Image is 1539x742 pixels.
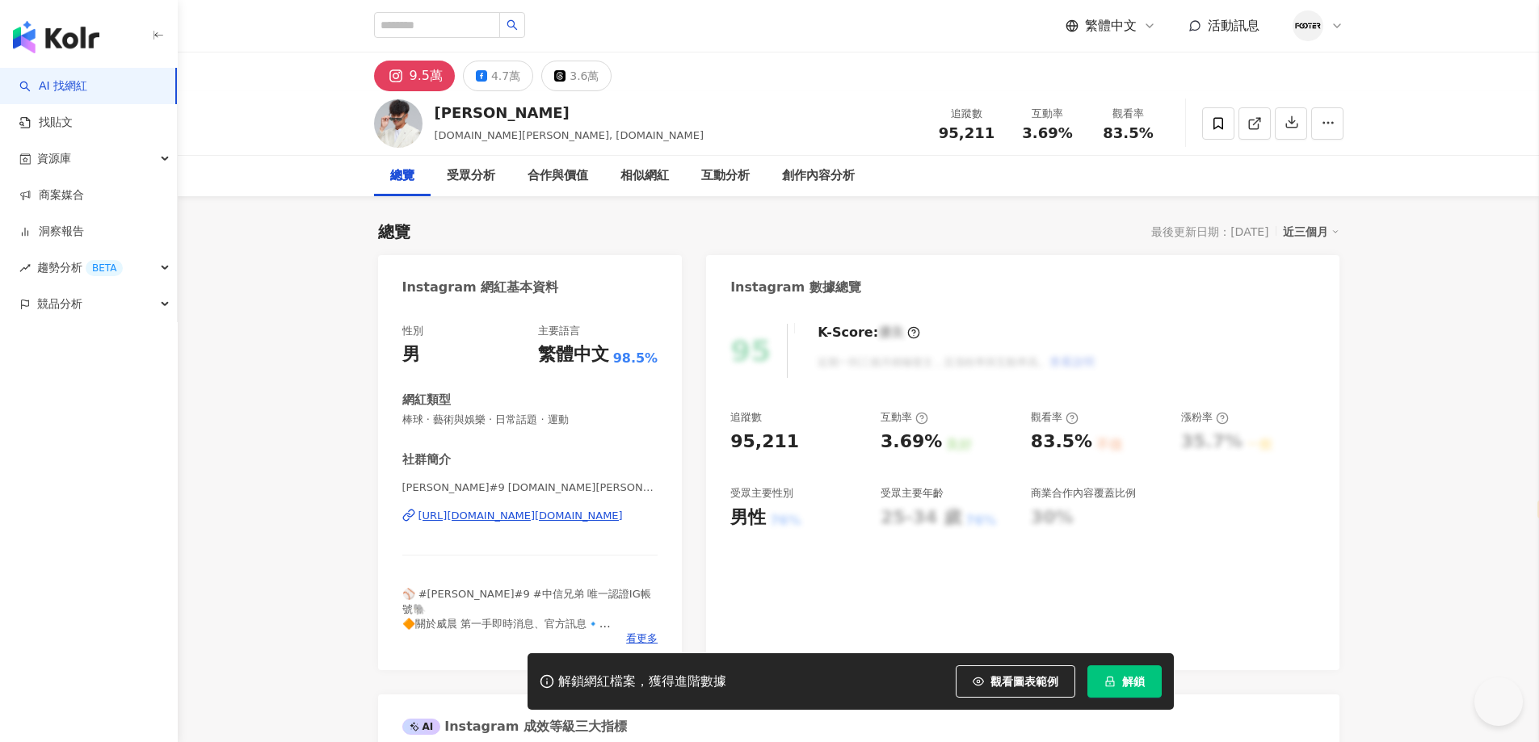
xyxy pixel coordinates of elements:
span: 解鎖 [1122,675,1145,688]
div: 受眾主要年齡 [881,486,944,501]
div: 追蹤數 [936,106,998,122]
div: 解鎖網紅檔案，獲得進階數據 [558,673,726,690]
div: 互動率 [1017,106,1079,122]
div: 漲粉率 [1181,410,1229,425]
div: 創作內容分析 [782,166,855,186]
span: 棒球 · 藝術與娛樂 · 日常話題 · 運動 [402,413,658,427]
span: ⚾️ #[PERSON_NAME]#9 #中信兄弟 唯一認證IG帳號🐘 🔶關於威晨 第一手即時消息、官方訊息🔹 📪業配、活動邀約：[EMAIL_ADDRESS][DOMAIN_NAME]📪 - [402,588,651,673]
div: 受眾分析 [447,166,495,186]
span: 活動訊息 [1208,18,1259,33]
div: Instagram 網紅基本資料 [402,279,559,296]
div: 追蹤數 [730,410,762,425]
span: 3.69% [1022,125,1072,141]
span: lock [1104,676,1116,687]
span: 資源庫 [37,140,71,177]
a: 洞察報告 [19,224,84,240]
div: 總覽 [378,220,410,243]
a: searchAI 找網紅 [19,78,87,94]
div: 主要語言 [538,324,580,338]
div: Instagram 數據總覽 [730,279,861,296]
div: K-Score : [818,324,920,342]
div: 男 [402,342,420,367]
a: 商案媒合 [19,187,84,203]
span: [PERSON_NAME]#9 [DOMAIN_NAME][PERSON_NAME] | [DOMAIN_NAME] [402,480,658,495]
button: 觀看圖表範例 [956,665,1075,698]
span: search [507,19,518,31]
button: 4.7萬 [463,61,533,91]
div: Instagram 成效等級三大指標 [402,718,627,736]
span: 趨勢分析 [37,249,123,286]
button: 解鎖 [1087,665,1162,698]
div: BETA [86,260,123,276]
div: 近三個月 [1283,221,1339,242]
div: 社群簡介 [402,451,451,468]
div: 3.69% [881,430,942,455]
div: 觀看率 [1031,410,1079,425]
div: 商業合作內容覆蓋比例 [1031,486,1136,501]
span: rise [19,262,31,274]
span: 觀看圖表範例 [990,675,1058,688]
div: 相似網紅 [620,166,669,186]
div: 互動分析 [701,166,750,186]
div: 男性 [730,505,766,530]
div: 合作與價值 [528,166,588,186]
div: AI [402,719,441,735]
div: 總覽 [390,166,414,186]
a: 找貼文 [19,115,73,131]
span: 看更多 [626,631,658,646]
div: 最後更新日期：[DATE] [1151,225,1268,238]
span: 83.5% [1103,125,1153,141]
span: [DOMAIN_NAME][PERSON_NAME], [DOMAIN_NAME] [435,129,704,141]
img: logo [13,21,99,53]
div: 3.6萬 [570,65,599,87]
div: [PERSON_NAME] [435,103,704,123]
span: 95,211 [939,124,994,141]
div: [URL][DOMAIN_NAME][DOMAIN_NAME] [418,509,623,523]
button: 9.5萬 [374,61,455,91]
span: 繁體中文 [1085,17,1137,35]
button: 3.6萬 [541,61,612,91]
div: 4.7萬 [491,65,520,87]
a: [URL][DOMAIN_NAME][DOMAIN_NAME] [402,509,658,523]
div: 9.5萬 [410,65,443,87]
img: %E7%A4%BE%E7%BE%A4%E7%94%A8LOGO.png [1293,10,1323,41]
div: 網紅類型 [402,392,451,409]
div: 互動率 [881,410,928,425]
span: 競品分析 [37,286,82,322]
img: KOL Avatar [374,99,423,148]
div: 觀看率 [1098,106,1159,122]
div: 受眾主要性別 [730,486,793,501]
div: 95,211 [730,430,799,455]
span: 98.5% [613,350,658,367]
div: 繁體中文 [538,342,609,367]
div: 83.5% [1031,430,1092,455]
div: 性別 [402,324,423,338]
